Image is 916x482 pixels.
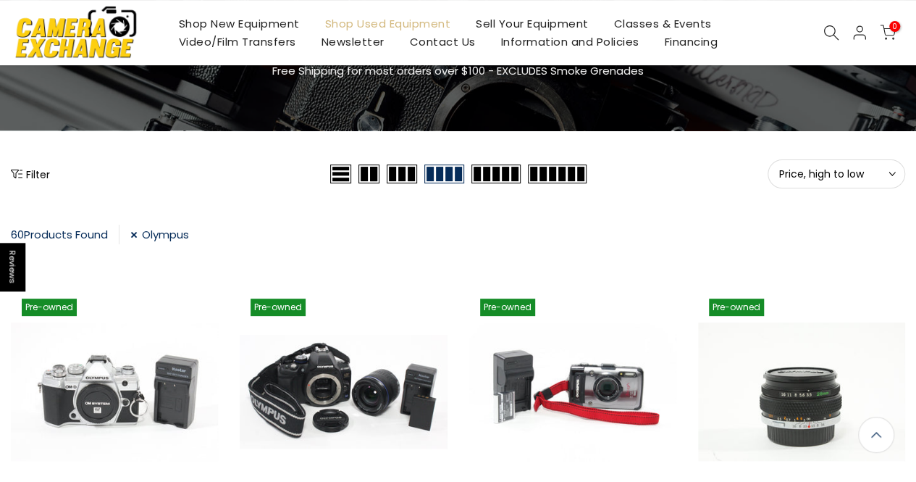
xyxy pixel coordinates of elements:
[130,225,189,244] a: Olympus
[11,227,24,242] span: 60
[488,33,652,51] a: Information and Policies
[308,33,397,51] a: Newsletter
[779,167,894,180] span: Price, high to low
[652,33,731,51] a: Financing
[166,33,308,51] a: Video/Film Transfers
[11,225,119,244] div: Products Found
[768,159,905,188] button: Price, high to low
[858,417,894,453] a: Back to the top
[889,21,900,32] span: 0
[601,14,724,33] a: Classes & Events
[397,33,488,51] a: Contact Us
[880,25,896,41] a: 0
[187,62,730,80] p: Free Shipping for most orders over $100 - EXCLUDES Smoke Grenades
[463,14,602,33] a: Sell Your Equipment
[166,14,312,33] a: Shop New Equipment
[312,14,463,33] a: Shop Used Equipment
[11,167,50,181] button: Show filters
